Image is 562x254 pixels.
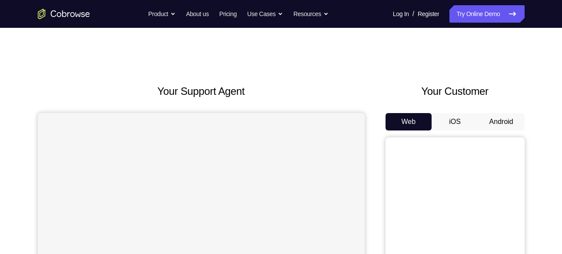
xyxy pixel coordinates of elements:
[38,84,365,99] h2: Your Support Agent
[478,113,525,130] button: Android
[393,5,409,23] a: Log In
[148,5,176,23] button: Product
[219,5,236,23] a: Pricing
[418,5,439,23] a: Register
[386,113,432,130] button: Web
[38,9,90,19] a: Go to the home page
[186,5,209,23] a: About us
[293,5,329,23] button: Resources
[449,5,524,23] a: Try Online Demo
[412,9,414,19] span: /
[432,113,478,130] button: iOS
[386,84,525,99] h2: Your Customer
[247,5,283,23] button: Use Cases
